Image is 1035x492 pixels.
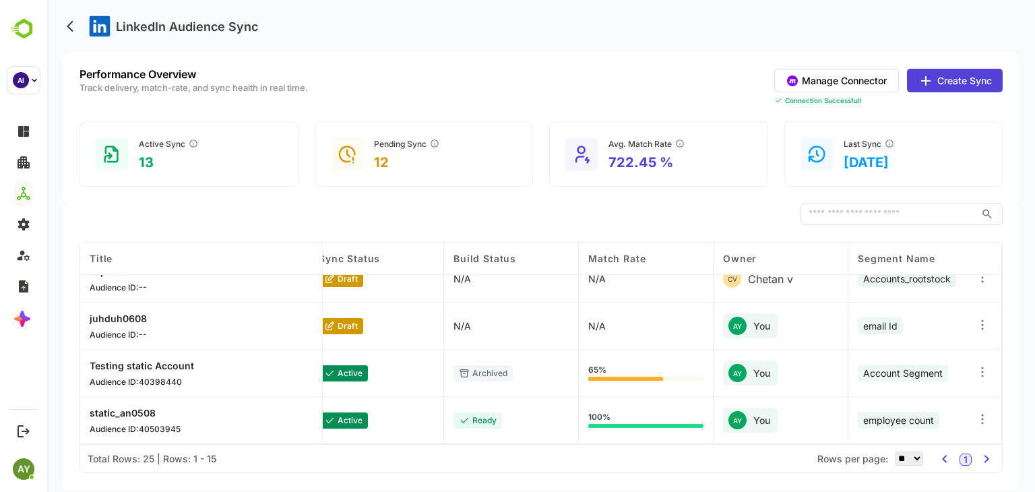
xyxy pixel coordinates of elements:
[676,313,730,338] div: You
[42,377,147,387] p: Audience ID: 40398440
[676,270,694,288] div: CV
[796,138,848,149] div: Last Sync
[32,69,261,80] p: Performance Overview
[406,320,424,332] p: N/A
[290,368,315,378] p: active
[141,138,152,149] button: Audiences in ‘Ready’ status and actively receiving ad delivery.
[42,424,133,434] p: Audience ID: 40503945
[681,364,699,382] div: AY
[13,458,34,480] div: AY
[406,273,424,284] p: N/A
[327,154,393,171] p: 12
[561,138,638,149] div: Avg. Match Rate
[7,16,41,42] img: BambooboxLogoMark.f1c84d78b4c51b1a7b5f700c9845e183.svg
[811,253,888,264] span: Segment Name
[727,69,852,92] button: Manage Connector
[40,453,169,464] div: Total Rows: 25 | Rows: 1 - 15
[69,20,211,34] p: LinkedIn Audience Sync
[42,407,133,419] p: static_an0508
[327,138,393,149] div: Pending Sync
[796,154,848,171] p: [DATE]
[92,154,152,171] p: 13
[42,313,100,324] p: juhduh0608
[541,253,598,264] span: Match Rate
[14,422,32,440] button: Logout
[912,454,924,466] button: 1
[770,453,841,464] span: Rows per page:
[816,273,904,284] span: Accounts_rootstock
[676,408,730,433] div: You
[681,411,699,429] div: AY
[541,366,656,381] div: 65%
[541,413,656,428] div: 100%
[13,72,29,88] div: AI
[32,84,261,92] p: Track delivery, match-rate, and sync health in real time.
[816,414,887,426] span: employee count
[676,361,730,386] div: You
[727,96,955,104] div: Connection Successful!
[42,330,100,340] p: Audience ID: --
[16,16,36,36] button: back
[681,317,699,335] div: AY
[816,320,850,332] span: email Id
[541,320,559,332] p: N/A
[561,154,638,171] p: 722.45 %
[42,282,100,293] p: Audience ID: --
[382,138,393,149] button: Audiences still in ‘Building’ or ‘Updating’ for more than 24 hours.
[42,253,65,264] span: Title
[92,138,152,149] div: Active Sync
[290,415,315,425] p: active
[627,138,638,149] button: Average percentage of contacts/companies LinkedIn successfully matched.
[860,69,955,92] button: Create Sync
[425,415,449,425] p: ready
[676,253,710,264] span: Owner
[816,367,896,379] span: Account Segment
[406,253,469,264] span: Build Status
[290,274,311,284] p: draft
[541,273,559,284] p: N/A
[425,368,460,378] p: archived
[290,321,311,331] p: draft
[837,138,848,149] button: Time since the most recent batch update.
[42,360,147,371] p: Testing static Account
[272,253,333,264] span: Sync Status
[676,270,746,288] div: Chetan v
